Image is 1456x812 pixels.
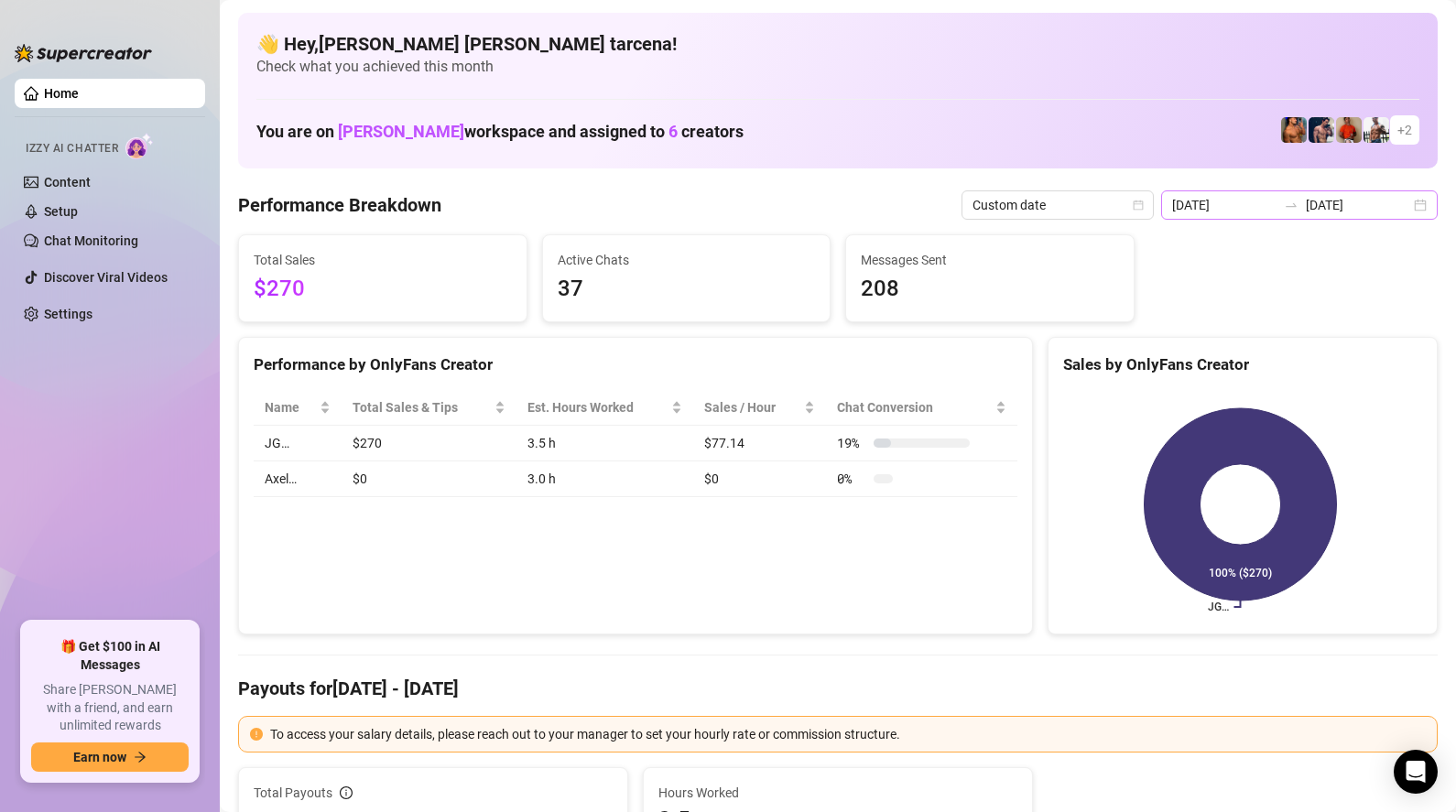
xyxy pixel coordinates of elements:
span: Share [PERSON_NAME] with a friend, and earn unlimited rewards [31,681,189,735]
span: Messages Sent [861,250,1119,270]
span: Izzy AI Chatter [26,140,118,157]
span: 37 [558,272,816,307]
span: Name [265,397,316,417]
div: Open Intercom Messenger [1394,750,1438,794]
h1: You are on workspace and assigned to creators [256,122,744,142]
span: $270 [254,272,512,307]
img: Axel [1309,117,1334,143]
span: Hours Worked [658,783,1017,803]
td: $77.14 [693,426,827,461]
a: Home [44,86,79,101]
th: Name [254,390,342,426]
td: $270 [342,426,516,461]
span: 6 [668,122,678,141]
span: Check what you achieved this month [256,57,1419,77]
img: JG [1281,117,1307,143]
span: Active Chats [558,250,816,270]
div: To access your salary details, please reach out to your manager to set your hourly rate or commis... [270,724,1426,744]
div: Est. Hours Worked [527,397,667,417]
td: 3.0 h [516,461,692,497]
td: $0 [693,461,827,497]
span: Total Payouts [254,783,332,803]
span: 0 % [837,469,866,489]
span: arrow-right [134,751,147,763]
span: 🎁 Get $100 in AI Messages [31,638,189,674]
button: Earn nowarrow-right [31,742,189,772]
td: 3.5 h [516,426,692,461]
span: Custom date [972,191,1143,219]
img: Justin [1336,117,1362,143]
span: calendar [1133,200,1144,211]
span: Total Sales [254,250,512,270]
span: to [1284,198,1298,212]
th: Chat Conversion [826,390,1017,426]
span: Total Sales & Tips [353,397,491,417]
input: End date [1306,195,1410,215]
th: Sales / Hour [693,390,827,426]
a: Discover Viral Videos [44,270,168,285]
h4: Performance Breakdown [238,192,441,218]
span: Sales / Hour [704,397,801,417]
td: $0 [342,461,516,497]
span: info-circle [340,786,353,799]
h4: 👋 Hey, [PERSON_NAME] [PERSON_NAME] tarcena ! [256,31,1419,57]
span: exclamation-circle [250,728,263,741]
img: AI Chatter [125,133,154,159]
span: 208 [861,272,1119,307]
span: [PERSON_NAME] [338,122,464,141]
h4: Payouts for [DATE] - [DATE] [238,676,1438,701]
img: logo-BBDzfeDw.svg [15,44,152,62]
input: Start date [1172,195,1277,215]
span: 19 % [837,433,866,453]
span: swap-right [1284,198,1298,212]
div: Sales by OnlyFans Creator [1063,352,1422,377]
td: JG… [254,426,342,461]
a: Settings [44,307,92,321]
span: + 2 [1397,120,1412,140]
th: Total Sales & Tips [342,390,516,426]
td: Axel… [254,461,342,497]
a: Chat Monitoring [44,233,138,248]
div: Performance by OnlyFans Creator [254,352,1017,377]
img: JUSTIN [1364,117,1389,143]
span: Chat Conversion [837,397,992,417]
text: JG… [1208,601,1229,613]
span: Earn now [73,750,126,764]
a: Setup [44,204,78,219]
a: Content [44,175,91,189]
